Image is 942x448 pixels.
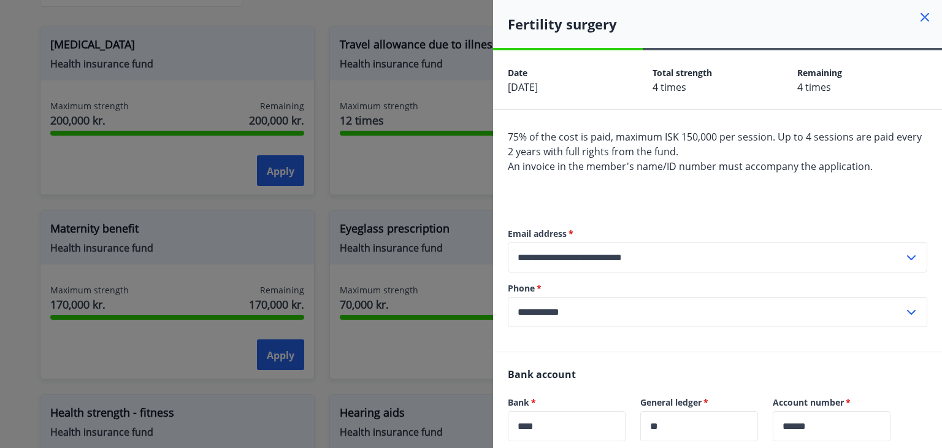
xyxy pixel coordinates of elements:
[797,67,842,79] font: Remaining
[653,67,712,79] font: Total strength
[508,130,922,158] font: 75% of the cost is paid, maximum ISK 150,000 per session. Up to 4 sessions are paid every 2 years...
[508,67,527,79] font: Date
[797,80,831,94] font: 4 times
[508,282,535,294] font: Phone
[653,80,686,94] font: 4 times
[640,396,702,408] font: General ledger
[508,368,576,381] font: Bank account
[508,15,617,33] font: Fertility surgery
[508,80,538,94] font: [DATE]
[508,396,529,408] font: Bank
[508,228,567,239] font: Email address
[508,160,873,173] font: An invoice in the member's name/ID number must accompany the application.
[773,396,844,408] font: Account number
